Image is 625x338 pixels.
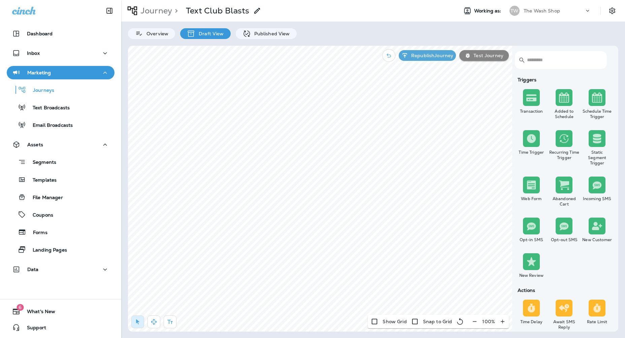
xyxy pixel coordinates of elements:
button: File Manager [7,190,114,204]
p: Test Journey [471,53,503,58]
p: Text Club Blasts [186,6,249,16]
p: Coupons [26,212,53,219]
p: Overview [143,31,168,36]
div: Opt-in SMS [516,237,547,242]
button: Journeys [7,83,114,97]
p: Forms [26,230,47,236]
p: Dashboard [27,31,53,36]
p: Assets [27,142,43,147]
div: Await SMS Reply [549,319,580,330]
p: Journey [138,6,172,16]
div: New Review [516,273,547,278]
span: 6 [17,304,24,311]
button: Collapse Sidebar [100,4,119,17]
button: Data [7,263,114,276]
p: Landing Pages [26,247,67,254]
span: What's New [20,309,55,317]
button: Landing Pages [7,242,114,257]
button: RepublishJourney [399,50,456,61]
button: Settings [606,5,618,17]
div: Schedule Time Trigger [582,109,612,119]
button: Test Journey [459,50,509,61]
p: > [172,6,178,16]
div: Recurring Time Trigger [549,150,580,160]
div: Static Segment Trigger [582,150,612,166]
p: Republish Journey [408,53,453,58]
p: Snap to Grid [423,319,452,324]
span: Working as: [474,8,503,14]
div: TW [509,6,520,16]
div: Added to Schedule [549,109,580,119]
button: Inbox [7,46,114,60]
p: Text Broadcasts [26,105,70,111]
button: Marketing [7,66,114,79]
div: Triggers [515,77,614,82]
button: Email Broadcasts [7,118,114,132]
p: Draft View [195,31,224,36]
p: 100 % [482,319,495,324]
div: Opt-out SMS [549,237,580,242]
div: Web Form [516,196,547,201]
div: Time Delay [516,319,547,325]
p: The Wash Shop [524,8,560,13]
div: Rate Limit [582,319,612,325]
div: Time Trigger [516,150,547,155]
p: File Manager [26,195,63,201]
p: Inbox [27,50,40,56]
p: Show Grid [383,319,406,324]
p: Segments [26,159,56,166]
button: 6What's New [7,305,114,318]
div: Actions [515,288,614,293]
p: Data [27,267,39,272]
button: Dashboard [7,27,114,40]
p: Marketing [27,70,51,75]
p: Email Broadcasts [26,122,73,129]
button: Templates [7,173,114,187]
button: Forms [7,225,114,239]
p: Templates [26,177,57,184]
button: Coupons [7,208,114,222]
button: Support [7,321,114,334]
button: Segments [7,155,114,169]
div: Incoming SMS [582,196,612,201]
button: Text Broadcasts [7,100,114,114]
p: Published View [251,31,290,36]
div: New Customer [582,237,612,242]
div: Transaction [516,109,547,114]
p: Journeys [26,87,54,94]
span: Support [20,325,46,333]
div: Abandoned Cart [549,196,580,207]
button: Assets [7,138,114,151]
